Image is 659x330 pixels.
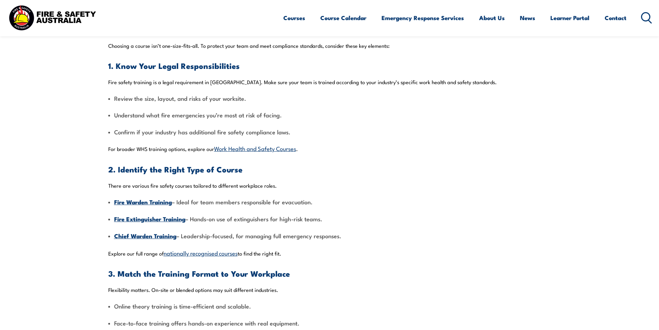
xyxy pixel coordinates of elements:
li: – Ideal for team members responsible for evacuation. [108,198,551,206]
a: nationally recognised courses [164,249,238,257]
a: Course Calendar [320,9,366,27]
a: Chief Warden Training [114,231,176,240]
a: Work Health and Safety Courses [214,144,296,152]
a: News [520,9,535,27]
a: Emergency Response Services [382,9,464,27]
a: Fire Extinguisher Training [114,214,185,223]
p: Fire safety training is a legal requirement in [GEOGRAPHIC_DATA]. Make sure your team is trained ... [108,79,551,86]
li: – Leadership-focused, for managing full emergency responses. [108,232,551,240]
a: Fire Warden Training [114,197,172,206]
p: Explore our full range of to find the right fit. [108,249,551,257]
p: For broader WHS training options, explore our . [108,144,551,152]
a: About Us [479,9,505,27]
li: – Hands-on use of extinguishers for high-risk teams. [108,215,551,223]
p: Flexibility matters. On-site or blended options may suit different industries. [108,286,551,293]
li: Review the size, layout, and risks of your worksite. [108,94,551,102]
p: Choosing a course isn’t one-size-fits-all. To protect your team and meet compliance standards, co... [108,42,551,49]
strong: 3. Match the Training Format to Your Workplace [108,267,290,279]
li: Confirm if your industry has additional fire safety compliance laws. [108,128,551,136]
a: Courses [283,9,305,27]
li: Face-to-face training offers hands-on experience with real equipment. [108,319,551,327]
a: Learner Portal [550,9,589,27]
p: There are various fire safety courses tailored to different workplace roles. [108,182,551,189]
a: Contact [605,9,626,27]
li: Online theory training is time-efficient and scalable. [108,302,551,310]
li: Understand what fire emergencies you’re most at risk of facing. [108,111,551,119]
strong: 1. Know Your Legal Responsibilities [108,60,240,72]
strong: 2. Identify the Right Type of Course [108,163,242,175]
